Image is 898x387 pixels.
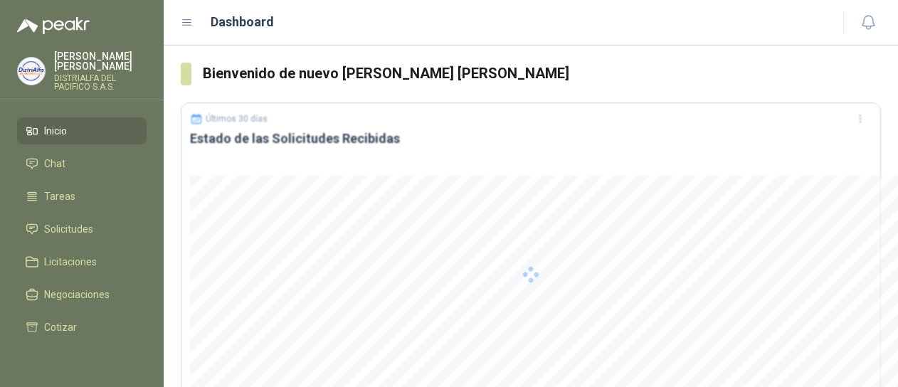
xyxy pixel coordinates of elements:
span: Chat [44,156,65,171]
h1: Dashboard [211,12,274,32]
span: Inicio [44,123,67,139]
h3: Bienvenido de nuevo [PERSON_NAME] [PERSON_NAME] [203,63,881,85]
a: Chat [17,150,147,177]
span: Licitaciones [44,254,97,270]
span: Órdenes de Compra [44,352,133,383]
img: Company Logo [18,58,45,85]
a: Inicio [17,117,147,144]
a: Negociaciones [17,281,147,308]
a: Solicitudes [17,216,147,243]
span: Solicitudes [44,221,93,237]
span: Tareas [44,189,75,204]
a: Tareas [17,183,147,210]
p: [PERSON_NAME] [PERSON_NAME] [54,51,147,71]
p: DISTRIALFA DEL PACIFICO S.A.S. [54,74,147,91]
span: Negociaciones [44,287,110,302]
a: Cotizar [17,314,147,341]
a: Licitaciones [17,248,147,275]
span: Cotizar [44,319,77,335]
img: Logo peakr [17,17,90,34]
